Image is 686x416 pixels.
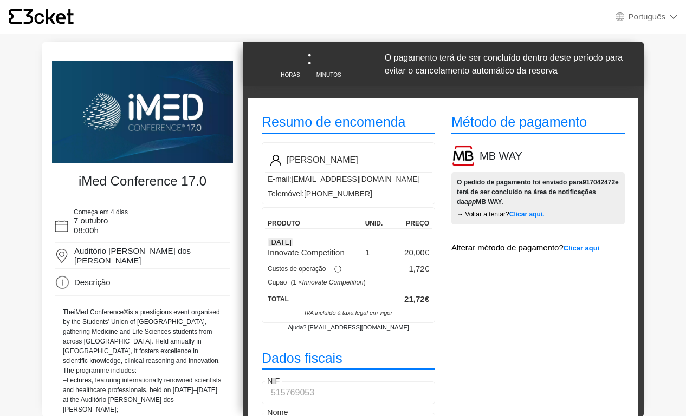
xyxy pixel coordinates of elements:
[74,246,191,265] span: Auditório [PERSON_NAME] dos [PERSON_NAME]
[268,264,326,274] p: Custos de operação
[385,51,636,77] p: O pagamento terá de ser concluído dentro deste período para evitar o cancelamento automático da r...
[268,248,360,257] p: Innovate Competition
[268,238,293,246] span: [DATE]
[74,216,108,235] span: 7 outubro 08:00h
[57,174,228,189] h4: iMed Conference 17.0
[457,179,619,219] span: O pedido de pagamento foi enviado para e terá de ser concluído na área de notificações da MB WAY.
[393,293,429,306] p: €
[363,248,390,257] p: 1
[390,263,429,275] p: €
[74,278,111,287] span: Descrição
[271,71,310,79] span: HORAS
[265,378,282,384] label: NIF
[365,219,387,228] p: unid.
[326,264,350,275] div: ⓘ
[464,198,476,206] i: app
[404,294,425,303] span: 21,72
[292,175,420,183] data-tag: [EMAIL_ADDRESS][DOMAIN_NAME]
[67,377,92,384] strong: Lectures
[63,366,222,375] p: The programme includes:
[268,278,290,287] p: Cupão
[52,61,233,163] img: e9236b72dac04d1184522e0923398eab.webp
[74,308,128,316] strong: iMed Conference®
[265,410,290,415] label: Nome
[268,219,360,228] p: Produto
[393,219,429,228] p: Preço
[583,179,615,186] b: 917042472
[265,187,432,201] p: Telemóvel:
[326,262,350,278] button: ⓘ
[302,279,363,286] i: Innovate Competition
[63,308,220,365] span: The is a prestigious event organised by the Students’ Union of [GEOGRAPHIC_DATA], gathering Medic...
[287,154,358,167] p: [PERSON_NAME]
[309,71,348,79] span: MINUTOS
[270,155,281,166] img: Pgo8IS0tIEdlbmVyYXRvcjogQWRvYmUgSWxsdXN0cmF0b3IgMTkuMC4wLCBTVkcgRXhwb3J0IFBsdWctSW4gLiBTVkcgVmVyc...
[262,323,435,332] p: Ajuda? [EMAIL_ADDRESS][DOMAIN_NAME]
[451,112,625,134] p: Método de pagamento
[262,112,435,134] p: Resumo de encomenda
[564,244,599,252] b: Clicar aqui
[304,189,372,198] data-tag: [PHONE_NUMBER]
[290,278,365,287] small: (1 × )
[390,248,429,257] p: 20,00€
[480,149,522,162] h5: MB WAY
[9,9,22,24] g: {' '}
[262,348,435,371] p: Dados fiscais
[409,264,424,273] span: 1,72
[457,209,544,219] button: → Voltar a tentar?Clicar aqui.
[74,208,128,216] span: Começa em 4 dias
[63,375,222,414] p: – , featuring internationally renowned scientists and healthcare professionals, held on [DATE]–[D...
[265,173,432,187] p: E-mail:
[273,308,424,318] p: IVA incluído à taxa legal em vigor
[509,210,545,218] b: Clicar aqui.
[451,242,599,254] button: Alterar método de pagamento?Clicar aqui
[452,145,474,167] img: mbway.1e3ecf15.png
[268,294,387,304] p: Total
